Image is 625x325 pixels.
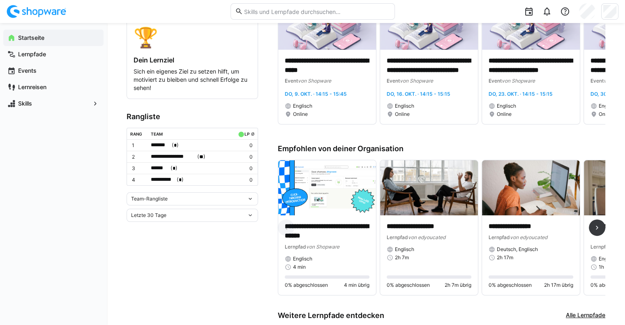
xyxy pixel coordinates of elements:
span: 2h 7m übrig [445,282,471,288]
p: 0 [236,142,253,149]
h3: Empfohlen von deiner Organisation [278,144,605,153]
span: Do, 16. Okt. · 14:15 - 15:15 [387,91,450,97]
h4: Dein Lernziel [134,56,251,64]
img: image [482,160,580,215]
span: Online [497,111,512,118]
span: Do, 9. Okt. · 14:15 - 15:45 [285,91,347,97]
span: Lernpfad [285,244,306,250]
a: ø [251,130,254,137]
span: ( ) [197,152,205,161]
img: image [380,160,478,215]
span: Letzte 30 Tage [131,212,166,219]
span: Team-Rangliste [131,196,168,202]
span: Lernpfad [590,244,612,250]
input: Skills und Lernpfade durchsuchen… [243,8,390,15]
span: Online [395,111,410,118]
span: Deutsch, Englisch [497,246,538,253]
span: 4 min [293,264,306,270]
p: 2 [132,154,144,160]
span: ( ) [171,164,178,173]
span: Lernpfad [489,234,510,240]
p: Sich ein eigenes Ziel zu setzen hilft, um motiviert zu bleiben und schnell Erfolge zu sehen! [134,67,251,92]
span: Event [285,78,298,84]
div: Rang [130,131,142,136]
span: Englisch [293,103,312,109]
span: ( ) [177,175,184,184]
span: Online [599,111,613,118]
span: von edyoucated [408,234,445,240]
p: 0 [236,154,253,160]
span: Englisch [395,103,414,109]
span: 1h 43m [599,264,616,270]
span: von Shopware [502,78,535,84]
a: Alle Lernpfade [566,311,605,320]
span: ( ) [172,141,179,150]
span: Online [293,111,308,118]
span: von edyoucated [510,234,547,240]
span: von Shopware [298,78,331,84]
div: Team [151,131,163,136]
span: von Shopware [306,244,339,250]
span: Englisch [497,103,516,109]
span: 4 min übrig [344,282,369,288]
span: 0% abgeschlossen [489,282,532,288]
h3: Weitere Lernpfade entdecken [278,311,384,320]
span: Englisch [599,256,618,262]
p: 3 [132,165,144,172]
h3: Rangliste [127,112,258,121]
span: 2h 17m [497,254,513,261]
p: 0 [236,177,253,183]
img: image [278,160,376,215]
p: 4 [132,177,144,183]
p: 0 [236,165,253,172]
span: 0% abgeschlossen [285,282,328,288]
div: 🏆 [134,25,251,49]
span: 0% abgeschlossen [387,282,430,288]
p: 1 [132,142,144,149]
span: 2h 17m übrig [544,282,573,288]
div: LP [244,131,249,136]
span: 2h 7m [395,254,409,261]
span: Event [590,78,604,84]
span: von Shopware [400,78,433,84]
span: Englisch [293,256,312,262]
span: Event [489,78,502,84]
span: Englisch [599,103,618,109]
span: Event [387,78,400,84]
span: Do, 23. Okt. · 14:15 - 15:15 [489,91,553,97]
span: Englisch [395,246,414,253]
span: Lernpfad [387,234,408,240]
